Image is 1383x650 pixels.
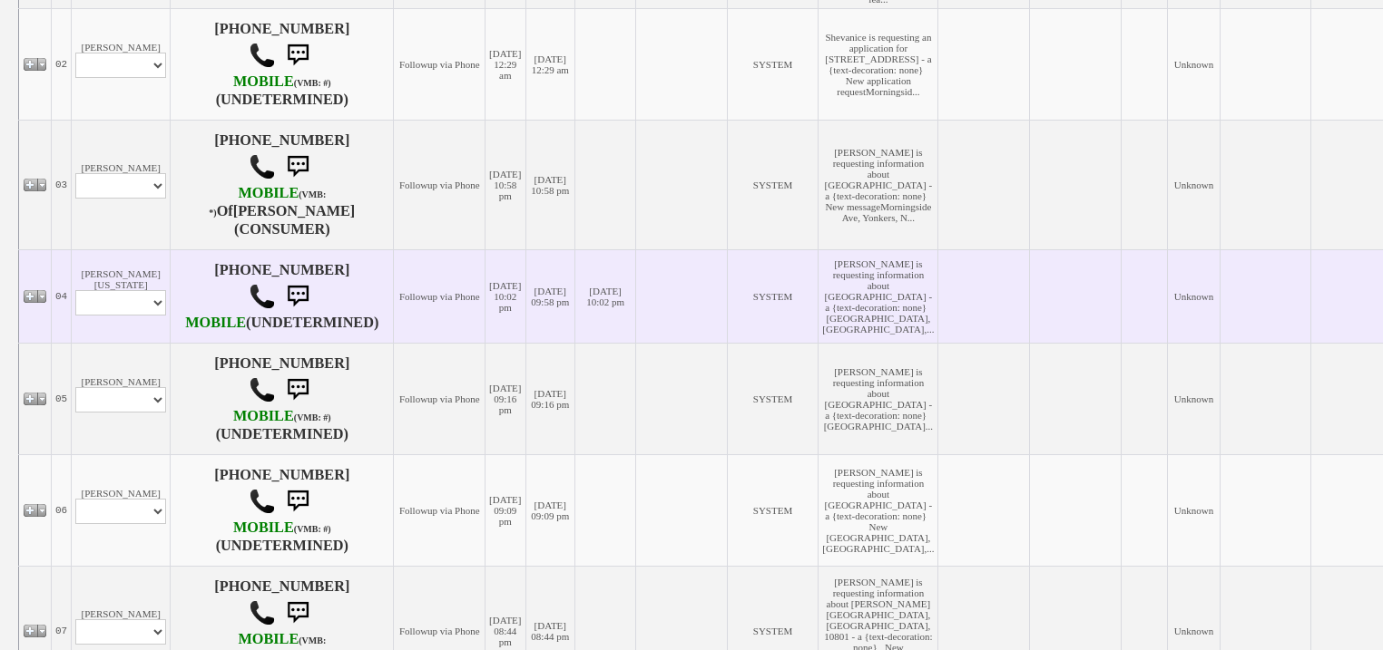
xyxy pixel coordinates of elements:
b: [PERSON_NAME] [233,203,356,219]
td: [DATE] 10:02 pm [486,249,525,343]
td: [DATE] 09:16 pm [525,343,575,454]
td: [PERSON_NAME] [72,343,171,454]
td: 04 [52,249,72,343]
td: Unknown [1168,120,1221,249]
td: [PERSON_NAME] [72,8,171,120]
img: sms.png [280,372,316,408]
img: call.png [249,376,276,403]
td: Followup via Phone [394,454,486,566]
td: Unknown [1168,343,1221,454]
td: SYSTEM [727,249,819,343]
td: [DATE] 12:29 am [486,8,525,120]
img: call.png [249,153,276,180]
td: [DATE] 09:09 pm [486,454,525,566]
h4: [PHONE_NUMBER] (UNDETERMINED) [174,467,389,554]
img: call.png [249,488,276,515]
font: (VMB: #) [294,78,331,88]
td: [DATE] 12:29 am [525,8,575,120]
td: 03 [52,120,72,249]
td: [PERSON_NAME][US_STATE] [72,249,171,343]
td: 05 [52,343,72,454]
td: [DATE] 09:09 pm [525,454,575,566]
td: [DATE] 10:58 pm [486,120,525,249]
img: sms.png [280,483,316,519]
td: Unknown [1168,454,1221,566]
img: call.png [249,42,276,69]
h4: [PHONE_NUMBER] (UNDETERMINED) [174,355,389,442]
h4: [PHONE_NUMBER] (UNDETERMINED) [174,21,389,108]
font: MOBILE [233,519,294,536]
td: [DATE] 10:58 pm [525,120,575,249]
td: Unknown [1168,249,1221,343]
b: Verizon Wireless [209,185,326,219]
b: Dish Wireless, LLC [185,315,246,331]
td: 06 [52,454,72,566]
font: (VMB: #) [294,524,331,534]
font: MOBILE [238,185,299,201]
font: MOBILE [233,408,294,424]
td: Unknown [1168,8,1221,120]
font: MOBILE [233,73,294,90]
font: (VMB: *) [209,189,326,218]
h4: [PHONE_NUMBER] Of (CONSUMER) [174,132,389,238]
td: [DATE] 09:58 pm [525,249,575,343]
td: [PERSON_NAME] [72,120,171,249]
td: [PERSON_NAME] is requesting information about [GEOGRAPHIC_DATA] - a {text-decoration: none} [GEOG... [819,249,938,343]
img: call.png [249,599,276,626]
font: (VMB: #) [294,412,331,422]
td: [PERSON_NAME] is requesting information about [GEOGRAPHIC_DATA] - a {text-decoration: none} New m... [819,120,938,249]
td: Shevanice is requesting an application for [STREET_ADDRESS] - a {text-decoration: none} New appli... [819,8,938,120]
h4: [PHONE_NUMBER] (UNDETERMINED) [174,262,389,331]
td: [DATE] 10:02 pm [575,249,636,343]
td: SYSTEM [727,120,819,249]
b: T-Mobile USA, Inc. [233,519,331,536]
td: SYSTEM [727,454,819,566]
td: Followup via Phone [394,8,486,120]
td: [DATE] 09:16 pm [486,343,525,454]
td: Followup via Phone [394,343,486,454]
td: [PERSON_NAME] is requesting information about [GEOGRAPHIC_DATA] - a {text-decoration: none} [GEOG... [819,343,938,454]
img: sms.png [280,149,316,185]
font: MOBILE [185,315,246,331]
td: [PERSON_NAME] [72,454,171,566]
img: sms.png [280,278,316,315]
img: sms.png [280,37,316,73]
font: MOBILE [238,631,299,647]
b: AT&T Wireless [233,408,331,424]
img: sms.png [280,595,316,631]
td: SYSTEM [727,8,819,120]
td: Followup via Phone [394,249,486,343]
td: Followup via Phone [394,120,486,249]
img: call.png [249,283,276,310]
td: 02 [52,8,72,120]
td: [PERSON_NAME] is requesting information about [GEOGRAPHIC_DATA] - a {text-decoration: none} New [... [819,454,938,566]
b: T-Mobile USA, Inc. [233,73,331,90]
td: SYSTEM [727,343,819,454]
